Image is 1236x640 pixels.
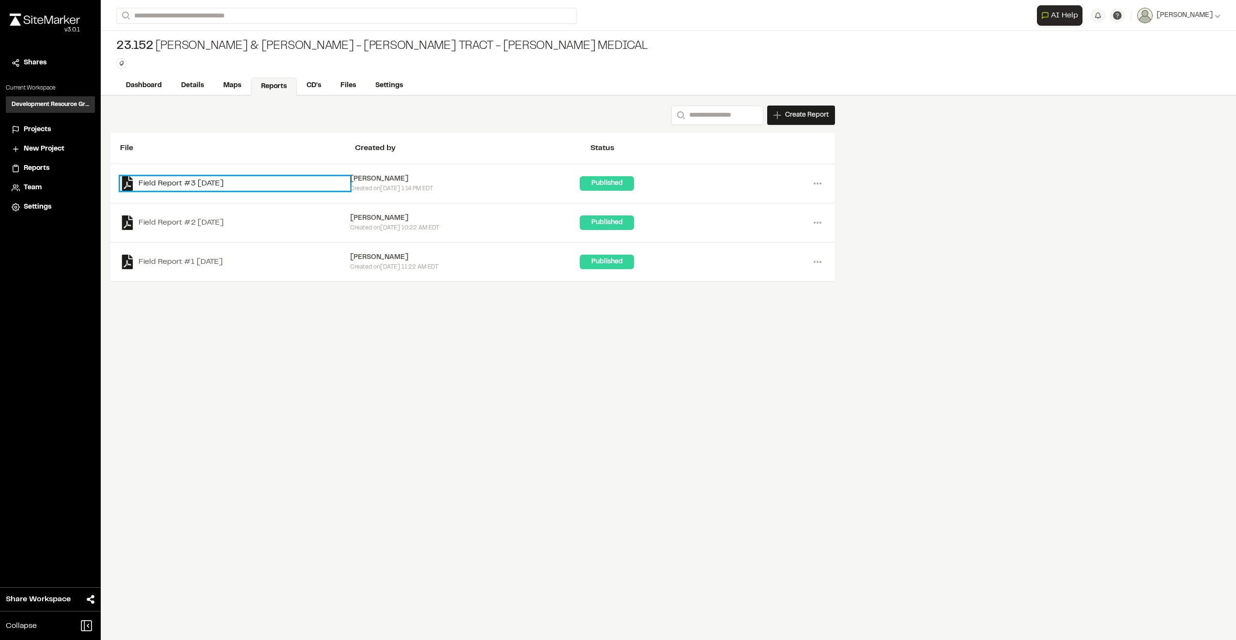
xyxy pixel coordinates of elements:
img: rebrand.png [10,14,80,26]
span: [PERSON_NAME] [1157,10,1213,21]
span: Share Workspace [6,594,71,605]
a: Field Report #3 [DATE] [120,176,350,191]
span: Reports [24,163,49,174]
span: Team [24,183,42,193]
div: Created on [DATE] 11:22 AM EDT [350,263,580,272]
a: Settings [366,76,413,95]
a: Details [171,76,214,95]
span: New Project [24,144,64,154]
span: Projects [24,124,51,135]
button: Search [671,106,689,125]
a: Files [331,76,366,95]
span: Shares [24,58,46,68]
div: [PERSON_NAME] [350,174,580,184]
span: Create Report [785,110,829,121]
div: [PERSON_NAME] [350,252,580,263]
div: Created on [DATE] 10:22 AM EDT [350,224,580,232]
p: Current Workspace [6,84,95,92]
button: [PERSON_NAME] [1137,8,1221,23]
div: File [120,142,355,154]
div: Created by [355,142,590,154]
a: Dashboard [116,76,171,95]
div: Open AI Assistant [1037,5,1086,26]
div: Created on [DATE] 1:14 PM EDT [350,184,580,193]
a: Field Report #1 [DATE] [120,255,350,269]
a: CD's [297,76,331,95]
span: AI Help [1051,10,1078,21]
span: Collapse [6,620,37,632]
button: Open AI Assistant [1037,5,1082,26]
h3: Development Resource Group [12,100,89,109]
a: Reports [12,163,89,174]
span: Settings [24,202,51,213]
div: Published [580,215,634,230]
div: [PERSON_NAME] & [PERSON_NAME] - [PERSON_NAME] Tract - [PERSON_NAME] Medical [116,39,648,54]
div: Published [580,176,634,191]
span: 23.152 [116,39,154,54]
a: Shares [12,58,89,68]
a: Team [12,183,89,193]
div: Oh geez...please don't... [10,26,80,34]
button: Edit Tags [116,58,127,69]
div: Status [590,142,825,154]
a: New Project [12,144,89,154]
img: User [1137,8,1153,23]
div: Published [580,255,634,269]
button: Search [116,8,134,24]
a: Reports [251,77,297,96]
a: Projects [12,124,89,135]
a: Field Report #2 [DATE] [120,215,350,230]
a: Settings [12,202,89,213]
div: [PERSON_NAME] [350,213,580,224]
a: Maps [214,76,251,95]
